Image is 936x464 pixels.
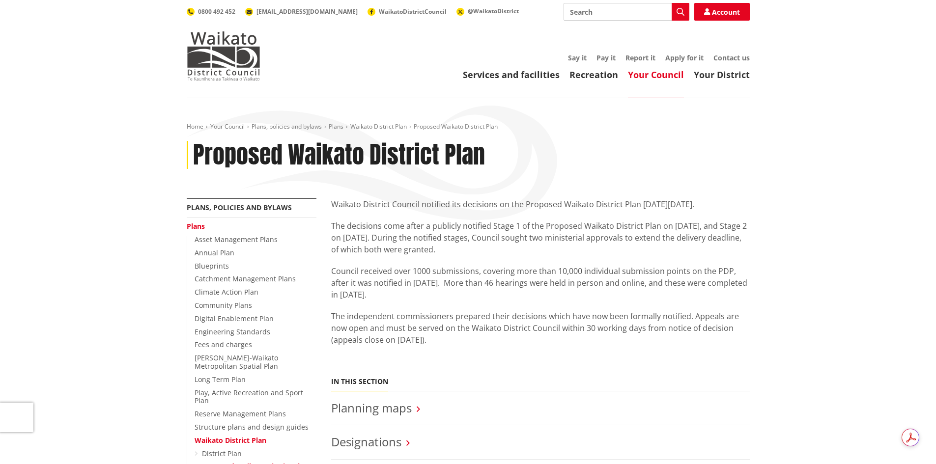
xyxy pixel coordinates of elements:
[329,122,343,131] a: Plans
[628,69,684,81] a: Your Council
[564,3,689,21] input: Search input
[569,69,618,81] a: Recreation
[331,198,750,210] p: Waikato District Council notified its decisions on the Proposed Waikato District Plan [DATE][DATE].
[195,340,252,349] a: Fees and charges
[195,274,296,283] a: Catchment Management Plans
[456,7,519,15] a: @WaikatoDistrict
[331,310,750,346] p: The independent commissioners prepared their decisions which have now been formally notified. App...
[665,53,704,62] a: Apply for it
[195,436,266,445] a: Waikato District Plan
[202,449,242,458] a: District Plan
[195,388,303,406] a: Play, Active Recreation and Sport Plan
[195,314,274,323] a: Digital Enablement Plan
[187,123,750,131] nav: breadcrumb
[256,7,358,16] span: [EMAIL_ADDRESS][DOMAIN_NAME]
[187,122,203,131] a: Home
[195,327,270,336] a: Engineering Standards
[210,122,245,131] a: Your Council
[368,7,447,16] a: WaikatoDistrictCouncil
[468,7,519,15] span: @WaikatoDistrict
[195,235,278,244] a: Asset Management Plans
[694,69,750,81] a: Your District
[331,378,388,386] h5: In this section
[331,400,412,416] a: Planning maps
[625,53,655,62] a: Report it
[694,3,750,21] a: Account
[331,265,750,300] p: Council received over 1000 submissions, covering more than 10,000 individual submission points on...
[195,353,278,371] a: [PERSON_NAME]-Waikato Metropolitan Spatial Plan
[195,300,252,310] a: Community Plans
[195,287,258,297] a: Climate Action Plan
[195,409,286,418] a: Reserve Management Plans
[187,31,260,81] img: Waikato District Council - Te Kaunihera aa Takiwaa o Waikato
[463,69,560,81] a: Services and facilities
[414,122,498,131] span: Proposed Waikato District Plan
[187,203,292,212] a: Plans, policies and bylaws
[187,221,205,231] a: Plans
[252,122,322,131] a: Plans, policies and bylaws
[379,7,447,16] span: WaikatoDistrictCouncil
[195,261,229,271] a: Blueprints
[350,122,407,131] a: Waikato District Plan
[713,53,750,62] a: Contact us
[195,422,309,432] a: Structure plans and design guides
[568,53,587,62] a: Say it
[245,7,358,16] a: [EMAIL_ADDRESS][DOMAIN_NAME]
[331,434,401,450] a: Designations
[195,248,234,257] a: Annual Plan
[193,141,485,169] h1: Proposed Waikato District Plan
[596,53,616,62] a: Pay it
[195,375,246,384] a: Long Term Plan
[198,7,235,16] span: 0800 492 452
[331,220,750,255] p: The decisions come after a publicly notified Stage 1 of the Proposed Waikato District Plan on [DA...
[187,7,235,16] a: 0800 492 452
